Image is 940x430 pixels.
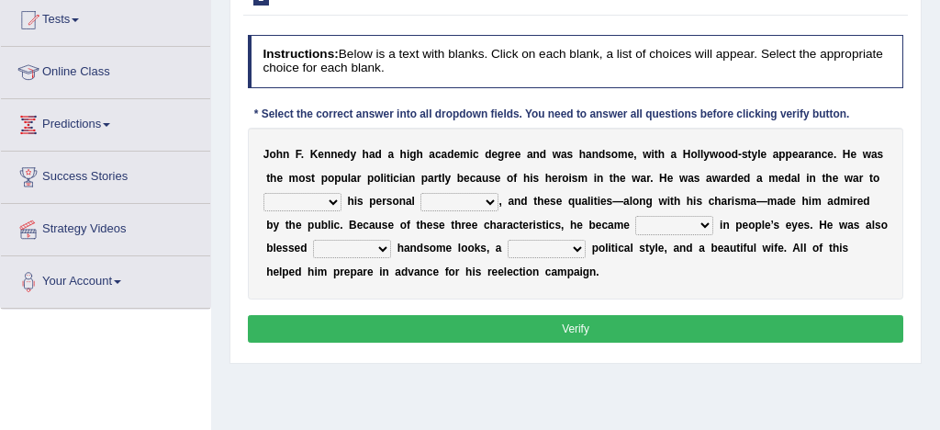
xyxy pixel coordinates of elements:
[522,219,529,232] b: e
[706,172,712,185] b: a
[814,148,821,161] b: n
[515,148,521,161] b: e
[558,172,563,185] b: r
[341,172,347,185] b: u
[472,219,478,232] b: e
[464,172,470,185] b: e
[605,148,611,161] b: s
[473,148,479,161] b: c
[1,204,210,250] a: Strategy Videos
[596,219,602,232] b: e
[712,172,721,185] b: w
[608,219,614,232] b: a
[543,219,546,232] b: t
[527,148,533,161] b: a
[869,172,873,185] b: t
[498,148,504,161] b: g
[700,148,703,161] b: l
[420,219,426,232] b: h
[465,219,472,232] b: e
[834,148,836,161] b: .
[390,172,393,185] b: i
[438,172,442,185] b: t
[623,195,630,208] b: a
[461,219,465,232] b: r
[266,219,273,232] b: b
[639,195,645,208] b: n
[741,195,751,208] b: m
[750,195,756,208] b: a
[561,219,564,232] b: ,
[687,195,693,208] b: h
[270,172,276,185] b: h
[375,148,382,161] b: d
[696,195,702,208] b: s
[575,195,581,208] b: u
[536,219,543,232] b: s
[285,219,289,232] b: t
[296,148,301,161] b: F
[722,195,728,208] b: a
[324,148,330,161] b: n
[748,148,752,161] b: t
[380,172,383,185] b: l
[822,172,825,185] b: t
[314,219,320,232] b: u
[363,148,369,161] b: h
[674,195,680,208] b: h
[549,219,555,232] b: c
[757,148,760,161] b: l
[350,148,356,161] b: y
[703,148,710,161] b: y
[266,172,270,185] b: t
[632,195,639,208] b: o
[863,148,871,161] b: w
[375,219,382,232] b: u
[799,148,805,161] b: a
[273,219,279,232] b: y
[470,172,476,185] b: c
[330,219,333,232] b: i
[514,195,520,208] b: n
[871,148,878,161] b: a
[387,148,394,161] b: a
[321,172,328,185] b: p
[773,148,779,161] b: a
[421,172,428,185] b: p
[554,219,561,232] b: s
[1,256,210,302] a: Your Account
[504,148,509,161] b: r
[488,172,495,185] b: s
[543,195,550,208] b: e
[340,219,342,232] b: .
[343,148,350,161] b: d
[731,172,737,185] b: d
[311,172,315,185] b: t
[658,195,666,208] b: w
[570,219,576,232] b: h
[417,219,420,232] b: t
[786,148,792,161] b: p
[409,148,416,161] b: g
[349,219,357,232] b: B
[276,148,283,161] b: h
[497,219,503,232] b: a
[439,219,445,232] b: e
[714,195,721,208] b: h
[561,148,567,161] b: a
[777,195,783,208] b: a
[670,195,674,208] b: t
[495,172,501,185] b: e
[791,172,798,185] b: a
[778,148,785,161] b: p
[533,219,536,232] b: i
[276,172,283,185] b: e
[376,195,383,208] b: e
[328,219,330,232] b: l
[688,172,694,185] b: a
[630,195,632,208] b: l
[289,219,296,232] b: h
[633,148,636,161] b: ,
[330,148,337,161] b: n
[843,148,851,161] b: H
